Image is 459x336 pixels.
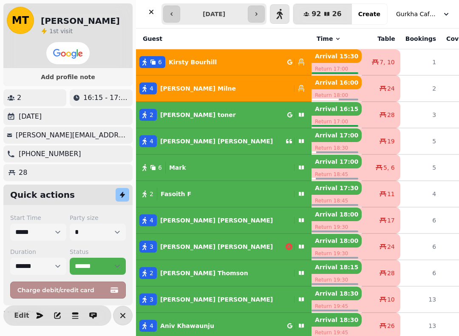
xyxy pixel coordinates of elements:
td: 1 [400,49,441,76]
p: [PERSON_NAME][EMAIL_ADDRESS][DOMAIN_NAME] [16,130,129,140]
button: 4[PERSON_NAME] [PERSON_NAME] [136,131,312,151]
p: [PHONE_NUMBER] [19,149,81,159]
button: 4[PERSON_NAME] Milne [136,78,312,99]
button: 9226 [293,4,352,24]
p: Arrival 17:30 [312,181,362,195]
p: Aniv Khawaunju [160,322,214,330]
button: 4[PERSON_NAME] [PERSON_NAME] [136,210,312,231]
td: 4 [400,181,441,207]
button: 3[PERSON_NAME] [PERSON_NAME] [136,289,312,310]
p: [PERSON_NAME] [PERSON_NAME] [160,216,273,225]
p: visit [49,27,73,35]
p: Return 17:00 [312,63,362,75]
label: Start Time [10,214,66,222]
p: Return 17:00 [312,116,362,128]
p: Arrival 18:15 [312,260,362,274]
p: Arrival 18:30 [312,313,362,327]
span: 24 [387,242,395,251]
p: Arrival 17:00 [312,155,362,168]
h2: [PERSON_NAME] [41,15,120,27]
span: 1 [49,28,53,34]
p: Return 18:45 [312,168,362,180]
p: 16:15 - 17:00 [83,93,129,103]
span: Add profile note [14,74,122,80]
span: Time [317,34,333,43]
td: 6 [400,233,441,260]
span: Charge debit/credit card [17,287,108,293]
th: Bookings [400,28,441,49]
th: Guest [136,28,312,49]
span: Edit [17,312,27,319]
span: 24 [387,84,395,93]
label: Duration [10,248,66,256]
span: 92 [312,11,321,17]
p: 28 [19,168,27,178]
p: Arrival 18:30 [312,287,362,300]
td: 6 [400,207,441,233]
td: 13 [400,286,441,313]
span: 10 [387,295,395,304]
p: [PERSON_NAME] [PERSON_NAME] [160,295,273,304]
p: [DATE] [19,111,42,122]
span: 4 [150,84,153,93]
p: Kirsty Bourhill [169,58,217,66]
span: 4 [150,216,153,225]
p: [PERSON_NAME] [PERSON_NAME] [160,242,273,251]
p: Return 18:30 [312,142,362,154]
span: 2 [150,190,153,198]
p: [PERSON_NAME] toner [160,111,236,119]
span: 6 [158,58,162,66]
button: 2[PERSON_NAME] Thomson [136,263,312,283]
span: 4 [150,322,153,330]
p: Fasoith F [161,190,191,198]
span: Gurkha Cafe & Restauarant [396,10,439,18]
p: Arrival 17:00 [312,128,362,142]
p: Return 19:30 [312,248,362,259]
p: Return 18:45 [312,195,362,207]
p: Return 19:30 [312,221,362,233]
span: Create [358,11,380,17]
td: 6 [400,260,441,286]
p: Return 19:45 [312,300,362,312]
span: 28 [387,111,395,119]
button: 2Fasoith F [136,184,312,204]
p: Return 19:30 [312,274,362,286]
span: 28 [387,269,395,277]
p: 2 [17,93,21,103]
span: st [53,28,60,34]
button: 3[PERSON_NAME] [PERSON_NAME] [136,236,312,257]
button: Gurkha Cafe & Restauarant [391,6,456,22]
p: [PERSON_NAME] Milne [160,84,236,93]
button: 6Kirsty Bourhill [136,52,312,72]
button: Add profile note [7,71,129,83]
p: Arrival 16:15 [312,102,362,116]
span: 5, 6 [383,163,395,172]
button: 4Aniv Khawaunju [136,316,312,336]
p: [PERSON_NAME] [PERSON_NAME] [160,137,273,145]
td: 5 [400,154,441,181]
span: MT [12,15,29,26]
span: 2 [150,269,153,277]
label: Party size [70,214,126,222]
span: 2 [150,111,153,119]
button: Charge debit/credit card [10,282,126,299]
span: 17 [387,216,395,225]
p: Mark [169,163,186,172]
td: 2 [400,75,441,102]
span: 3 [150,242,153,251]
button: Edit [13,307,30,324]
td: 3 [400,102,441,128]
p: Arrival 18:00 [312,234,362,248]
p: [PERSON_NAME] Thomson [160,269,248,277]
button: Time [317,34,341,43]
h2: Quick actions [10,189,75,201]
span: 26 [387,322,395,330]
p: Arrival 15:30 [312,49,362,63]
span: 6 [158,163,162,172]
th: Table [362,28,400,49]
p: Arrival 18:00 [312,208,362,221]
span: 26 [332,11,341,17]
p: Arrival 16:00 [312,76,362,89]
span: 4 [150,137,153,145]
label: Status [70,248,126,256]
